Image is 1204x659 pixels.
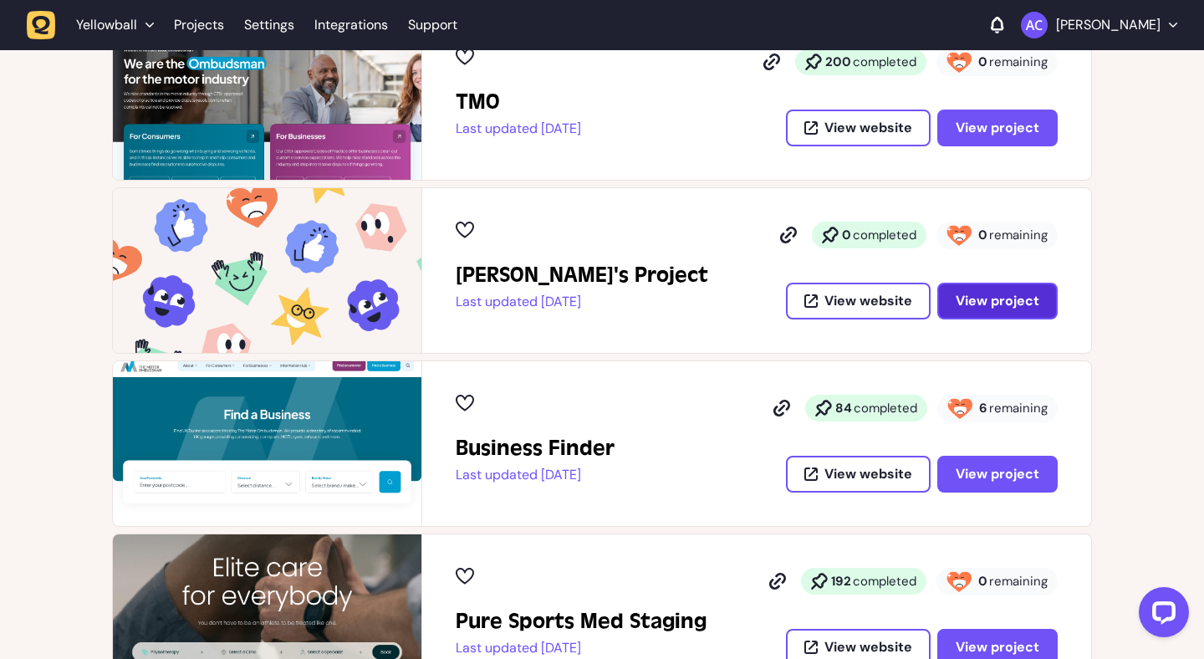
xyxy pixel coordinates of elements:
[314,10,388,40] a: Integrations
[824,121,912,135] span: View website
[456,89,581,115] h2: TMO
[113,15,421,180] img: TMO
[937,110,1058,146] button: View project
[27,10,164,40] button: Yellowball
[842,227,851,243] strong: 0
[76,17,137,33] span: Yellowball
[174,10,224,40] a: Projects
[853,227,916,243] span: completed
[956,294,1039,308] span: View project
[979,400,987,416] strong: 6
[831,573,851,590] strong: 192
[456,640,707,656] p: Last updated [DATE]
[786,456,931,493] button: View website
[824,641,912,654] span: View website
[978,227,987,243] strong: 0
[456,120,581,137] p: Last updated [DATE]
[1056,17,1161,33] p: [PERSON_NAME]
[854,400,917,416] span: completed
[825,54,851,70] strong: 200
[956,121,1039,135] span: View project
[1021,12,1177,38] button: [PERSON_NAME]
[456,467,615,483] p: Last updated [DATE]
[1021,12,1048,38] img: Ameet Chohan
[937,283,1058,319] button: View project
[989,573,1048,590] span: remaining
[989,400,1048,416] span: remaining
[113,188,421,353] img: Harry's Project
[824,467,912,481] span: View website
[989,54,1048,70] span: remaining
[853,573,916,590] span: completed
[853,54,916,70] span: completed
[456,262,708,289] h2: Harry's Project
[408,17,457,33] a: Support
[113,361,421,526] img: Business Finder
[989,227,1048,243] span: remaining
[978,573,987,590] strong: 0
[456,608,707,635] h2: Pure Sports Med Staging
[244,10,294,40] a: Settings
[456,435,615,462] h2: Business Finder
[824,294,912,308] span: View website
[835,400,852,416] strong: 84
[937,456,1058,493] button: View project
[456,294,708,310] p: Last updated [DATE]
[1125,580,1196,651] iframe: LiveChat chat widget
[956,641,1039,654] span: View project
[786,283,931,319] button: View website
[978,54,987,70] strong: 0
[786,110,931,146] button: View website
[956,467,1039,481] span: View project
